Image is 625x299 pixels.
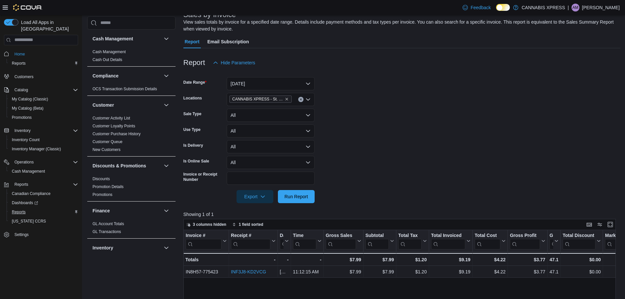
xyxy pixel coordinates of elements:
button: Enter fullscreen [606,221,614,228]
button: 3 columns hidden [184,221,229,228]
span: Inventory [12,127,78,135]
span: Promotions [12,115,32,120]
span: My Catalog (Beta) [12,106,44,111]
div: Total Cost [475,232,500,239]
div: Gross Sales [326,232,356,239]
span: Email Subscription [207,35,249,48]
button: All [227,124,315,138]
button: Receipt # [231,232,276,249]
button: Cash Management [7,167,81,176]
button: My Catalog (Classic) [7,95,81,104]
a: Canadian Compliance [9,190,53,198]
button: Open list of options [305,97,311,102]
button: Finance [162,207,170,215]
button: Display options [596,221,604,228]
div: Gross Margin [550,232,553,249]
label: Is Online Sale [183,159,209,164]
button: Inventory Count [7,135,81,144]
div: Compliance [87,85,176,96]
button: Operations [12,158,36,166]
button: Compliance [93,73,161,79]
span: Inventory Manager (Classic) [12,146,61,152]
span: OCS Transaction Submission Details [93,86,157,92]
button: Cash Management [162,35,170,43]
button: Keyboard shortcuts [585,221,593,228]
span: Inventory Manager (Classic) [9,145,78,153]
div: Customer [87,114,176,156]
span: Reports [9,59,78,67]
span: Home [12,50,78,58]
button: Export [237,190,273,203]
span: Home [14,52,25,57]
h3: Cash Management [93,35,133,42]
div: Totals [185,256,227,264]
div: Invoice # [186,232,221,239]
a: Settings [12,231,31,239]
a: INF3J8-KD2VCG [231,269,266,274]
h3: Report [183,59,205,67]
button: Total Discount [563,232,601,249]
button: Remove CANNABIS XPRESS - St. Andrews (Water Street) from selection in this group [285,97,289,101]
span: Operations [12,158,78,166]
p: Showing 1 of 1 [183,211,620,218]
button: Inventory Manager (Classic) [7,144,81,154]
a: [US_STATE] CCRS [9,217,49,225]
div: Discounts & Promotions [87,175,176,201]
span: Customer Purchase History [93,131,141,137]
nav: Complex example [4,47,78,257]
h3: Finance [93,207,110,214]
button: Settings [1,230,81,239]
span: My Catalog (Beta) [9,104,78,112]
div: Total Tax [398,232,421,249]
button: All [227,140,315,153]
h3: Inventory [93,245,113,251]
div: Receipt # [231,232,270,239]
div: Time [293,232,316,249]
div: $9.19 [431,256,470,264]
a: Promotion Details [93,184,124,189]
div: Total Tax [398,232,421,239]
span: My Catalog (Classic) [9,95,78,103]
img: Cova [13,4,42,11]
button: Reports [7,207,81,217]
div: Gross Sales [326,232,356,249]
h3: Discounts & Promotions [93,162,146,169]
button: Clear input [298,97,303,102]
button: Operations [1,158,81,167]
a: Dashboards [9,199,41,207]
button: Discounts & Promotions [93,162,161,169]
button: Home [1,49,81,59]
a: Reports [9,59,28,67]
button: Run Report [278,190,315,203]
div: Invoice # [186,232,221,249]
button: Reports [1,180,81,189]
span: Dashboards [12,200,38,205]
div: Cash Management [87,48,176,66]
a: Cash Management [9,167,48,175]
div: $1.20 [398,256,427,264]
span: Cash Management [9,167,78,175]
span: Hide Parameters [221,59,255,66]
button: Catalog [1,85,81,95]
span: Reports [12,209,26,215]
span: Report [185,35,199,48]
button: Inventory [1,126,81,135]
span: Feedback [470,4,490,11]
a: Customer Activity List [93,116,130,120]
span: Inventory Count [9,136,78,144]
div: 47.18% [550,268,558,276]
button: Total Tax [398,232,427,249]
button: Customer [162,101,170,109]
h3: Customer [93,102,114,108]
a: Inventory Manager (Classic) [9,145,64,153]
span: Cash Management [93,49,126,54]
span: Canadian Compliance [9,190,78,198]
label: Date Range [183,80,207,85]
span: Settings [12,230,78,239]
a: Cash Out Details [93,57,122,62]
a: Customer Loyalty Points [93,124,135,128]
div: Total Invoiced [431,232,465,249]
h3: Compliance [93,73,118,79]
